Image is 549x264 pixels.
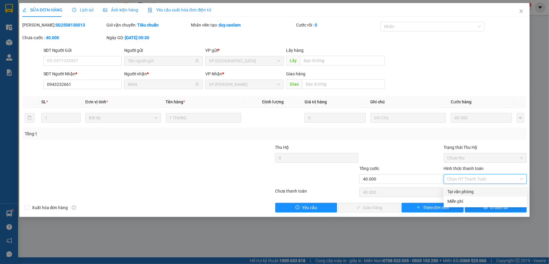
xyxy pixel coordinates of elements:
button: exclamation-circleYêu cầu [275,203,337,212]
span: exclamation-circle [295,205,300,210]
div: Trạng thái Thu Hộ [444,144,527,151]
span: Cước hàng [451,99,472,104]
span: SL [41,99,46,104]
div: Nhân viên tạo: [191,22,295,28]
b: 0 [315,23,317,27]
button: plus [517,113,525,123]
input: 0 [451,113,512,123]
li: (c) 2017 [51,29,83,36]
b: SG2508130013 [55,23,85,27]
span: Tên hàng [166,99,185,104]
div: Cước rồi : [296,22,379,28]
span: VP Nhận [205,71,222,76]
span: Chọn HT Thanh Toán [447,174,523,184]
div: Chưa thanh toán [274,188,359,198]
b: duy.caolam [219,23,241,27]
span: Định lượng [262,99,284,104]
input: Dọc đường [300,56,385,65]
b: Tiêu chuẩn [137,23,159,27]
div: SĐT Người Gửi [43,47,122,54]
input: Dọc đường [302,79,385,89]
b: BIÊN NHẬN GỬI HÀNG HÓA [39,9,58,58]
span: plus [416,205,421,210]
img: logo.jpg [65,8,80,22]
div: Người nhận [124,71,203,77]
span: Lịch sử [72,8,93,12]
span: edit [22,8,27,12]
input: Tên người nhận [128,81,194,88]
span: Xuất hóa đơn hàng [30,204,71,211]
button: delete [25,113,34,123]
span: Đơn vị tính [85,99,108,104]
span: close [519,9,524,14]
button: checkGiao hàng [338,203,400,212]
span: Giá trị hàng [304,99,327,104]
button: plusThêm ĐH mới [402,203,464,212]
div: Tại văn phòng [447,188,523,195]
span: Lấy hàng [286,48,304,53]
span: Ảnh kiện hàng [103,8,138,12]
span: Yêu cầu xuất hóa đơn điện tử [148,8,211,12]
b: [DATE] 09:30 [125,35,149,40]
th: Ghi chú [368,96,449,108]
b: 40.000 [46,35,59,40]
div: Ngày GD: [106,34,190,41]
div: SĐT Người Nhận [43,71,122,77]
span: Thu Hộ [275,145,289,150]
span: Chưa thu [447,153,523,162]
div: Chưa cước : [22,34,106,41]
span: user [195,82,199,86]
input: Tên người gửi [128,58,194,64]
span: printer [484,205,488,210]
span: picture [103,8,107,12]
b: [DOMAIN_NAME] [51,23,83,28]
span: clock-circle [72,8,76,12]
span: Lấy [286,56,300,65]
span: Thêm ĐH mới [423,204,449,211]
button: Close [513,3,530,20]
b: [PERSON_NAME] [8,39,34,67]
div: Gói vận chuyển: [106,22,190,28]
button: printerIn biên lai [465,203,527,212]
span: Tổng cước [359,166,379,171]
span: VP Sài Gòn [209,56,280,65]
span: user [195,59,199,63]
span: Giao [286,79,302,89]
span: VP Phan Thiết [209,80,280,89]
span: info-circle [72,206,76,210]
div: Miễn phí [447,198,523,205]
div: Tổng: 1 [25,130,212,137]
div: [PERSON_NAME]: [22,22,106,28]
img: icon [148,8,153,13]
div: Người gửi [124,47,203,54]
span: Yêu cầu [302,204,317,211]
input: 0 [304,113,365,123]
span: SỬA ĐƠN HÀNG [22,8,62,12]
span: In biên lai [490,204,508,211]
label: Hình thức thanh toán [444,166,484,171]
input: VD: Bàn, Ghế [166,113,241,123]
input: Ghi Chú [371,113,446,123]
span: Giao hàng [286,71,305,76]
div: VP gửi [205,47,284,54]
span: Bất kỳ [89,113,157,122]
